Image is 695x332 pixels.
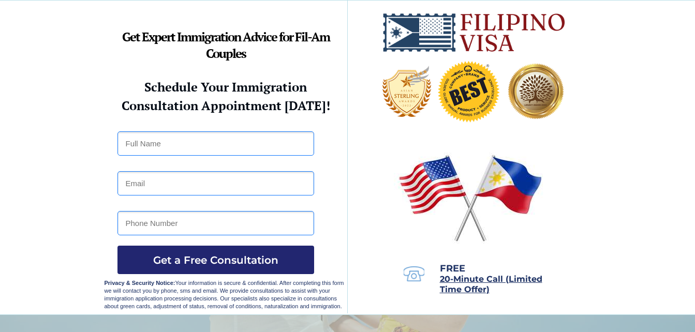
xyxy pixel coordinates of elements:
[117,171,314,195] input: Email
[117,131,314,156] input: Full Name
[122,28,330,62] strong: Get Expert Immigration Advice for Fil-Am Couples
[105,280,175,286] strong: Privacy & Security Notice:
[144,79,307,95] strong: Schedule Your Immigration
[117,211,314,235] input: Phone Number
[440,263,465,274] span: FREE
[117,246,314,274] button: Get a Free Consultation
[440,274,542,294] span: 20-Minute Call (Limited Time Offer)
[440,275,542,294] a: 20-Minute Call (Limited Time Offer)
[117,254,314,266] span: Get a Free Consultation
[105,280,344,309] span: Your information is secure & confidential. After completing this form we will contact you by phon...
[122,97,330,114] strong: Consultation Appointment [DATE]!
